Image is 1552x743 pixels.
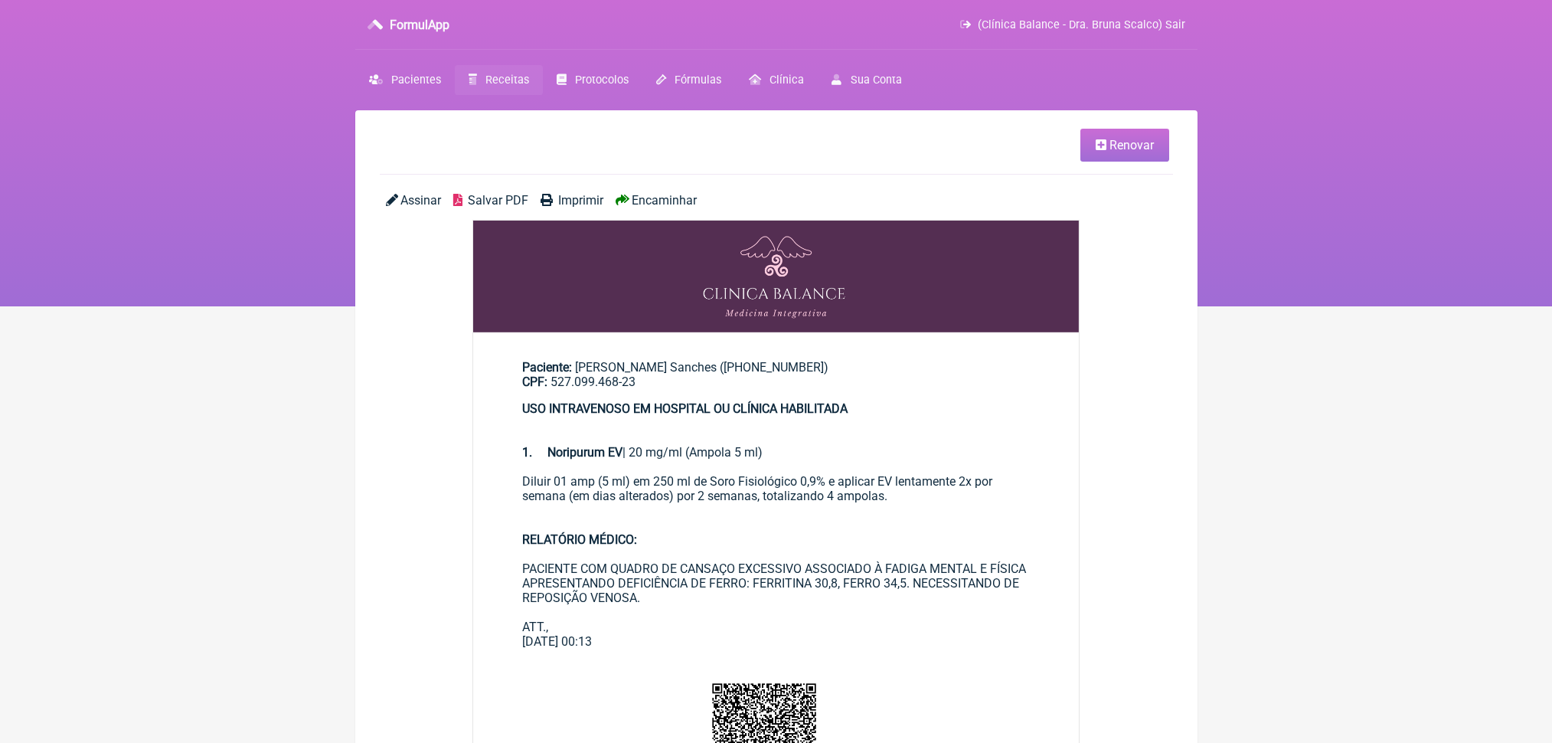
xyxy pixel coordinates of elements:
a: (Clínica Balance - Dra. Bruna Scalco) Sair [960,18,1184,31]
a: Renovar [1080,129,1169,162]
span: Clínica [769,74,804,87]
a: Imprimir [541,193,603,208]
h3: FormulApp [390,18,449,32]
span: Imprimir [558,193,603,208]
span: CPF: [522,375,547,389]
div: [DATE] 00:13 [522,634,1031,649]
div: Diluir 01 amp (5 ml) em 250 ml de Soro Fisiológico 0,9% e aplicar EV lentamente 2x por semana (em... [522,474,1031,634]
span: Paciente: [522,360,572,375]
strong: Noripurum EV [547,445,622,460]
span: Pacientes [391,74,441,87]
span: Receitas [485,74,529,87]
a: Receitas [455,65,543,95]
span: Encaminhar [632,193,697,208]
a: Assinar [386,193,441,208]
span: Renovar [1109,138,1154,152]
span: (Clínica Balance - Dra. Bruna Scalco) Sair [978,18,1185,31]
strong: USO INTRAVENOSO EM HOSPITAL OU CLÍNICA HABILITADA 1. [522,401,848,460]
div: 527.099.468-23 [522,375,1031,389]
span: Salvar PDF [468,193,528,208]
span: Protocolos [575,74,629,87]
strong: RELATÓRIO MÉDICO: [522,532,637,547]
span: Sua Conta [851,74,902,87]
span: Fórmulas [675,74,721,87]
a: Sua Conta [818,65,915,95]
a: Pacientes [355,65,455,95]
a: Salvar PDF [453,193,528,208]
div: | 20 mg/ml (Ampola 5 ml) [522,401,1031,460]
span: Assinar [400,193,441,208]
a: Fórmulas [642,65,735,95]
img: OHRMBDAMBDLv2SiBD+EP9LuaQDBICIzAAAAAAAAAAAAAAAAAAAAAAAEAM3AEAAAAAAAAAAAAAAAAAAAAAAAAAAAAAYuAOAAAA... [473,221,1080,332]
div: [PERSON_NAME] Sanches ([PHONE_NUMBER]) [522,360,1031,389]
a: Protocolos [543,65,642,95]
a: Encaminhar [616,193,697,208]
a: Clínica [735,65,818,95]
